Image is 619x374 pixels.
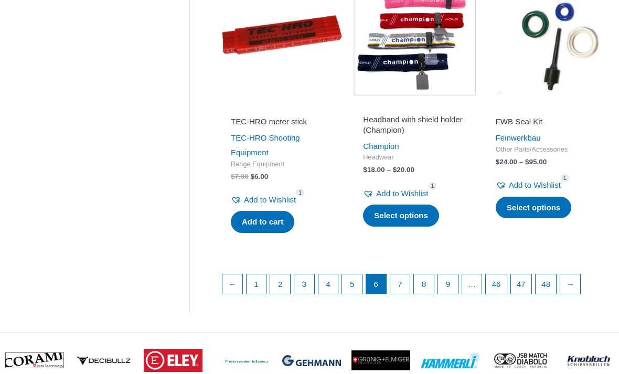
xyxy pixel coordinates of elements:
a: Page 5 [342,274,362,294]
a: Add to cart: “TEC-HRO meter stick” [231,211,294,233]
bdi: 20.00 [393,166,414,174]
a: Add to Wishlist [363,186,428,201]
bdi: 18.00 [363,166,385,174]
span: $ [251,173,255,180]
span: – [387,166,391,174]
span: Headwear [363,153,466,162]
span: 1 [429,182,437,190]
a: TEC-HRO Shooting Equipment [231,133,300,157]
h2: Headband with shield holder (Champion) [363,114,466,135]
span: Range Equipment [231,160,334,169]
a: Page 9 [438,274,458,294]
a: FWB Seal Kit [496,116,599,131]
span: $ [363,166,367,174]
span: 1 [296,189,304,197]
span: Other Parts/Accessories [496,145,599,154]
img: brand logo [144,349,202,372]
a: Page 7 [390,274,410,294]
a: → [560,274,580,294]
iframe: Customer reviews powered by Trustpilot [363,102,466,114]
span: Page 6 [366,274,386,294]
bdi: 6.00 [251,173,269,180]
a: Page 4 [318,274,338,294]
a: Page 2 [270,274,290,294]
span: Add to Wishlist [244,195,296,204]
a: Add to Wishlist [231,193,296,207]
a: ← [222,274,242,294]
iframe: Customer reviews powered by Trustpilot [496,102,599,114]
a: TEC-HRO meter stick [231,116,334,131]
a: Champion [363,142,399,151]
a: Page 46 [486,274,506,294]
span: $ [525,158,529,166]
iframe: Customer reviews powered by Trustpilot [231,102,334,114]
span: Add to Wishlist [376,189,428,198]
a: Page 8 [414,274,434,294]
a: Add to Wishlist [496,178,561,193]
a: Page 48 [536,274,556,294]
bdi: 7.00 [231,173,249,180]
a: Select options for “FWB Seal Kit” [496,197,572,219]
a: Select options for “Headband with shield holder (Champion)” [363,205,439,227]
span: $ [231,173,235,180]
span: 1 [561,174,569,182]
bdi: 24.00 [496,158,517,166]
span: … [462,274,482,294]
a: Page 1 [247,274,266,294]
span: $ [393,166,397,174]
a: Page 47 [511,274,531,294]
a: Page 3 [294,274,314,294]
h2: TEC-HRO meter stick [231,116,334,127]
a: Feinwerkbau [496,133,541,142]
nav: Product Pagination [221,274,608,300]
span: Add to Wishlist [509,180,561,189]
a: Headband with shield holder (Champion) [363,114,466,139]
span: – [519,158,524,166]
bdi: 95.00 [525,158,547,166]
span: $ [496,158,500,166]
h2: FWB Seal Kit [496,116,599,127]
